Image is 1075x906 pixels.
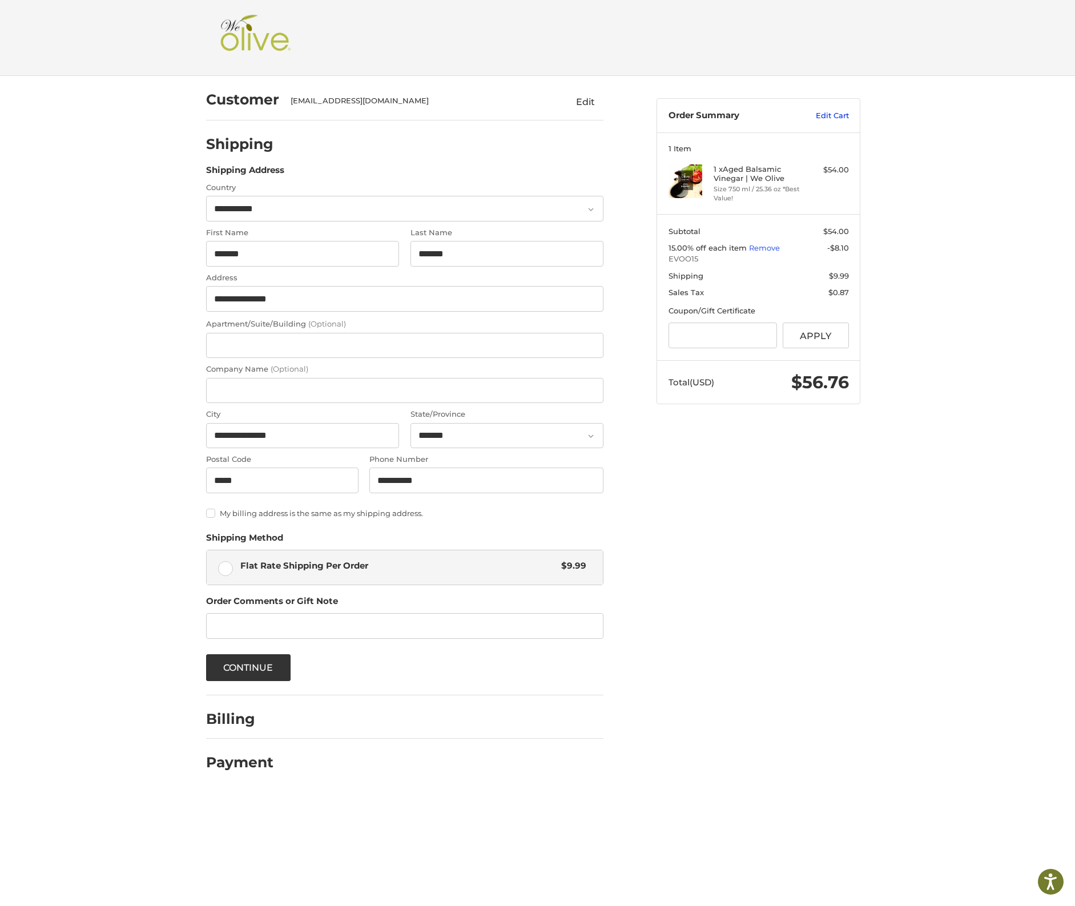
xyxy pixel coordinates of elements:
label: Last Name [410,227,603,239]
button: Continue [206,654,291,681]
span: $9.99 [829,271,849,280]
h2: Billing [206,710,273,728]
h4: 1 x Aged Balsamic Vinegar | We Olive [714,164,801,183]
button: Apply [783,323,849,348]
h2: Shipping [206,135,273,153]
label: Phone Number [369,454,603,465]
h2: Payment [206,754,273,771]
h3: Order Summary [669,110,791,122]
li: Size 750 ml / 25.36 oz *Best Value! [714,184,801,203]
label: State/Province [410,409,603,420]
span: $54.00 [823,227,849,236]
span: Shipping [669,271,703,280]
div: $54.00 [804,164,849,176]
div: [EMAIL_ADDRESS][DOMAIN_NAME] [291,95,545,107]
span: 15.00% off each item [669,243,749,252]
a: Edit Cart [791,110,849,122]
small: (Optional) [271,364,308,373]
p: We're away right now. Please check back later! [16,17,129,26]
legend: Order Comments [206,595,338,613]
label: Apartment/Suite/Building [206,319,603,330]
span: -$8.10 [827,243,849,252]
button: Open LiveChat chat widget [131,15,145,29]
input: Gift Certificate or Coupon Code [669,323,778,348]
label: My billing address is the same as my shipping address. [206,509,603,518]
button: Edit [567,92,603,111]
h3: 1 Item [669,144,849,153]
a: Remove [749,243,780,252]
label: City [206,409,399,420]
span: $56.76 [791,372,849,393]
img: Shop We Olive [218,15,294,61]
legend: Shipping Method [206,531,283,550]
span: $0.87 [828,288,849,297]
span: Sales Tax [669,288,704,297]
label: Postal Code [206,454,359,465]
label: Country [206,182,603,194]
small: (Optional) [308,319,346,328]
label: First Name [206,227,399,239]
span: Flat Rate Shipping Per Order [240,559,556,573]
legend: Shipping Address [206,164,284,182]
span: Total (USD) [669,377,714,388]
h2: Customer [206,91,279,108]
label: Address [206,272,603,284]
span: $9.99 [555,559,586,573]
span: EVOO15 [669,253,849,265]
span: Subtotal [669,227,700,236]
div: Coupon/Gift Certificate [669,305,849,317]
label: Company Name [206,364,603,375]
